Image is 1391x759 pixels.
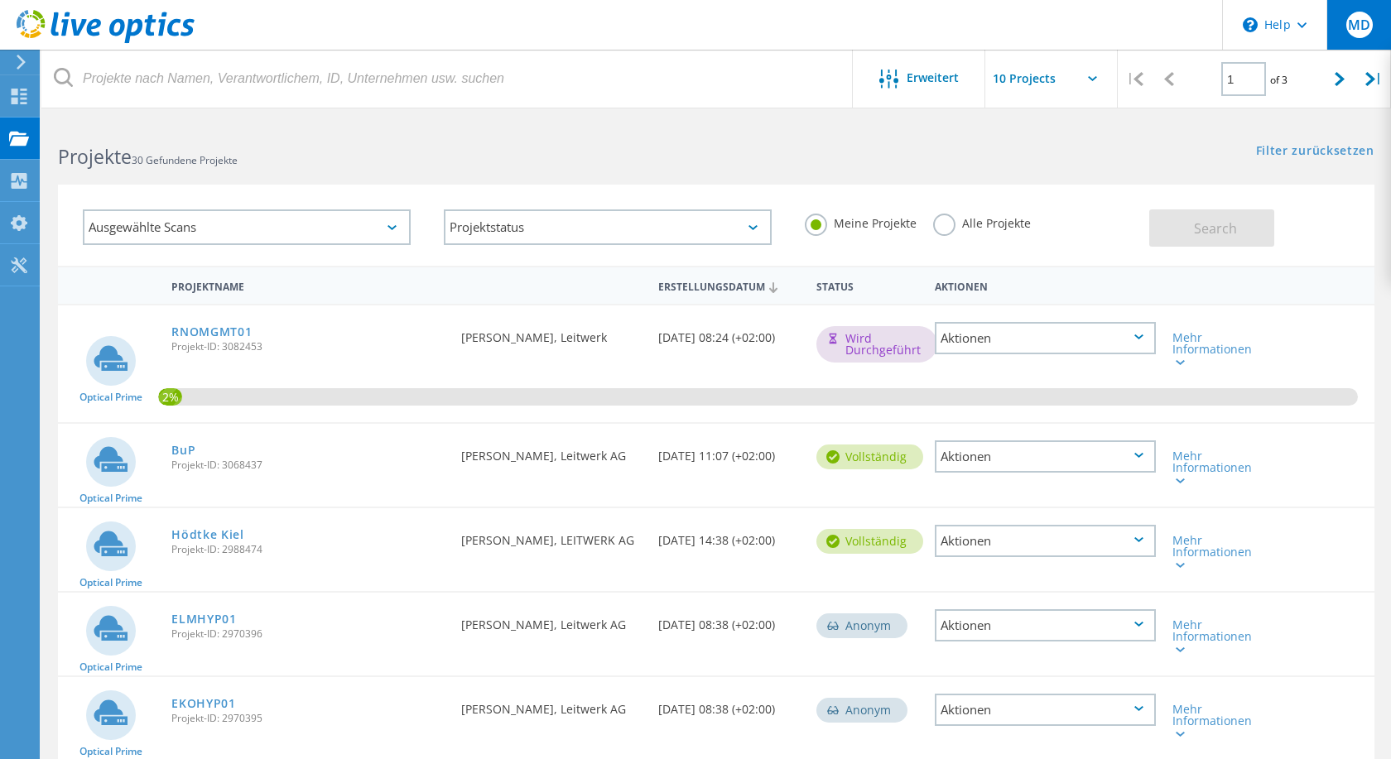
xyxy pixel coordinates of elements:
div: Mehr Informationen [1172,332,1261,367]
a: Hödtke Kiel [171,529,244,540]
div: Aktionen [927,270,1163,300]
div: [DATE] 08:24 (+02:00) [650,305,808,360]
b: Projekte [58,143,132,170]
svg: \n [1243,17,1258,32]
div: [PERSON_NAME], Leitwerk AG [453,593,651,647]
button: Search [1149,209,1274,247]
span: Projekt-ID: 2988474 [171,545,445,555]
div: Aktionen [935,440,1155,473]
div: Mehr Informationen [1172,619,1261,654]
div: Ausgewählte Scans [83,209,411,245]
span: 2% [158,388,182,403]
a: BuP [171,444,195,456]
a: Filter zurücksetzen [1256,145,1374,159]
span: Projekt-ID: 3068437 [171,460,445,470]
div: Mehr Informationen [1172,704,1261,738]
span: Search [1194,219,1237,238]
span: of 3 [1270,73,1288,87]
span: Optical Prime [79,392,142,402]
div: [DATE] 08:38 (+02:00) [650,593,808,647]
span: Erweitert [907,72,959,84]
div: Anonym [816,613,907,638]
label: Alle Projekte [933,214,1031,229]
div: Aktionen [935,694,1155,726]
div: [DATE] 08:38 (+02:00) [650,677,808,732]
div: [DATE] 11:07 (+02:00) [650,424,808,478]
div: [PERSON_NAME], Leitwerk AG [453,424,651,478]
div: Aktionen [935,322,1155,354]
div: vollständig [816,444,923,469]
div: [PERSON_NAME], Leitwerk [453,305,651,360]
div: Projektstatus [444,209,772,245]
span: Optical Prime [79,578,142,588]
input: Projekte nach Namen, Verantwortlichem, ID, Unternehmen usw. suchen [41,50,854,108]
div: Aktionen [935,609,1155,641]
div: Wird durchgeführt [816,326,937,363]
a: Live Optics Dashboard [17,35,195,46]
span: Optical Prime [79,493,142,503]
div: Erstellungsdatum [650,270,808,301]
div: Projektname [163,270,453,300]
span: Projekt-ID: 2970396 [171,629,445,639]
div: vollständig [816,529,923,554]
span: Projekt-ID: 3082453 [171,342,445,352]
div: [DATE] 14:38 (+02:00) [650,508,808,563]
div: [PERSON_NAME], Leitwerk AG [453,677,651,732]
div: Anonym [816,698,907,723]
span: 30 Gefundene Projekte [132,153,238,167]
div: | [1118,50,1152,108]
div: Mehr Informationen [1172,450,1261,485]
div: Mehr Informationen [1172,535,1261,569]
div: [PERSON_NAME], LEITWERK AG [453,508,651,563]
span: Projekt-ID: 2970395 [171,713,445,723]
div: Status [808,270,927,300]
div: | [1357,50,1391,108]
label: Meine Projekte [805,214,917,229]
span: Optical Prime [79,747,142,757]
a: RNOMGMT01 [171,326,252,338]
span: MD [1348,18,1370,31]
a: ELMHYP01 [171,613,237,625]
span: Optical Prime [79,662,142,672]
div: Aktionen [935,525,1155,557]
a: EKOHYP01 [171,698,236,709]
